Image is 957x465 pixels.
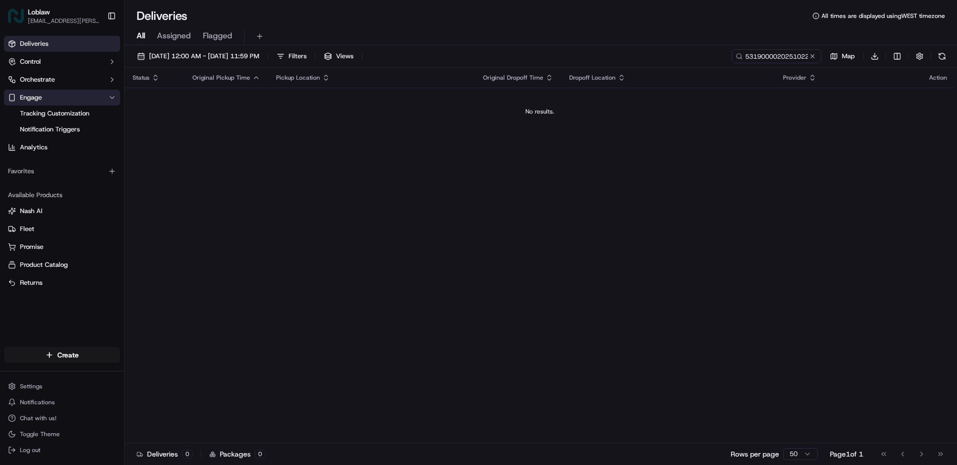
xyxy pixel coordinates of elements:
[20,382,42,390] span: Settings
[8,225,116,233] a: Fleet
[8,8,24,24] img: Loblaw
[84,197,92,205] div: 💻
[821,12,945,20] span: All times are displayed using WEST timezone
[10,40,181,56] p: Welcome 👋
[20,398,55,406] span: Notifications
[783,74,806,82] span: Provider
[182,450,193,459] div: 0
[4,257,120,273] button: Product Catalog
[4,4,103,28] button: LoblawLoblaw[EMAIL_ADDRESS][PERSON_NAME][DOMAIN_NAME]
[4,54,120,70] button: Control
[10,129,67,137] div: Past conversations
[10,10,30,30] img: Nash
[4,427,120,441] button: Toggle Theme
[45,95,163,105] div: Start new chat
[203,30,232,42] span: Flagged
[157,30,191,42] span: Assigned
[137,30,145,42] span: All
[20,225,34,233] span: Fleet
[26,64,179,75] input: Got a question? Start typing here...
[830,449,863,459] div: Page 1 of 1
[8,242,116,251] a: Promise
[21,95,39,113] img: 1724597045416-56b7ee45-8013-43a0-a6f9-03cb97ddad50
[731,449,779,459] p: Rows per page
[20,207,42,216] span: Nash AI
[20,109,89,118] span: Tracking Customization
[28,17,99,25] button: [EMAIL_ADDRESS][PERSON_NAME][DOMAIN_NAME]
[137,449,193,459] div: Deliveries
[4,239,120,255] button: Promise
[129,108,951,116] div: No results.
[935,49,949,63] button: Refresh
[20,414,56,422] span: Chat with us!
[20,260,68,269] span: Product Catalog
[4,347,120,363] button: Create
[20,278,42,287] span: Returns
[137,8,187,24] h1: Deliveries
[255,450,266,459] div: 0
[20,93,42,102] span: Engage
[289,52,307,61] span: Filters
[83,154,86,162] span: •
[133,49,264,63] button: [DATE] 12:00 AM - [DATE] 11:59 PM
[4,379,120,393] button: Settings
[20,143,47,152] span: Analytics
[209,449,266,459] div: Packages
[732,49,821,63] input: Type to search
[28,7,50,17] button: Loblaw
[4,163,120,179] div: Favorites
[99,220,121,228] span: Pylon
[8,260,116,269] a: Product Catalog
[20,430,60,438] span: Toggle Theme
[88,154,109,162] span: [DATE]
[4,275,120,291] button: Returns
[4,72,120,88] button: Orchestrate
[4,221,120,237] button: Fleet
[20,242,43,251] span: Promise
[149,52,259,61] span: [DATE] 12:00 AM - [DATE] 11:59 PM
[20,75,55,84] span: Orchestrate
[825,49,859,63] button: Map
[842,52,855,61] span: Map
[133,74,150,82] span: Status
[336,52,353,61] span: Views
[10,95,28,113] img: 1736555255976-a54dd68f-1ca7-489b-9aae-adbdc363a1c4
[57,350,79,360] span: Create
[8,278,116,287] a: Returns
[4,139,120,155] a: Analytics
[4,395,120,409] button: Notifications
[272,49,311,63] button: Filters
[276,74,320,82] span: Pickup Location
[20,446,40,454] span: Log out
[4,443,120,457] button: Log out
[319,49,358,63] button: Views
[16,107,108,120] a: Tracking Customization
[169,98,181,110] button: Start new chat
[20,155,28,163] img: 1736555255976-a54dd68f-1ca7-489b-9aae-adbdc363a1c4
[929,74,947,82] div: Action
[4,411,120,425] button: Chat with us!
[20,196,76,206] span: Knowledge Base
[6,192,80,210] a: 📗Knowledge Base
[20,125,80,134] span: Notification Triggers
[10,197,18,205] div: 📗
[20,57,41,66] span: Control
[10,145,26,161] img: Matthew Saporito
[4,203,120,219] button: Nash AI
[8,207,116,216] a: Nash AI
[483,74,543,82] span: Original Dropoff Time
[4,90,120,106] button: Engage
[70,220,121,228] a: Powered byPylon
[192,74,250,82] span: Original Pickup Time
[155,127,181,139] button: See all
[94,196,160,206] span: API Documentation
[80,192,164,210] a: 💻API Documentation
[4,187,120,203] div: Available Products
[569,74,616,82] span: Dropoff Location
[16,122,108,136] a: Notification Triggers
[4,36,120,52] a: Deliveries
[45,105,137,113] div: We're available if you need us!
[20,39,48,48] span: Deliveries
